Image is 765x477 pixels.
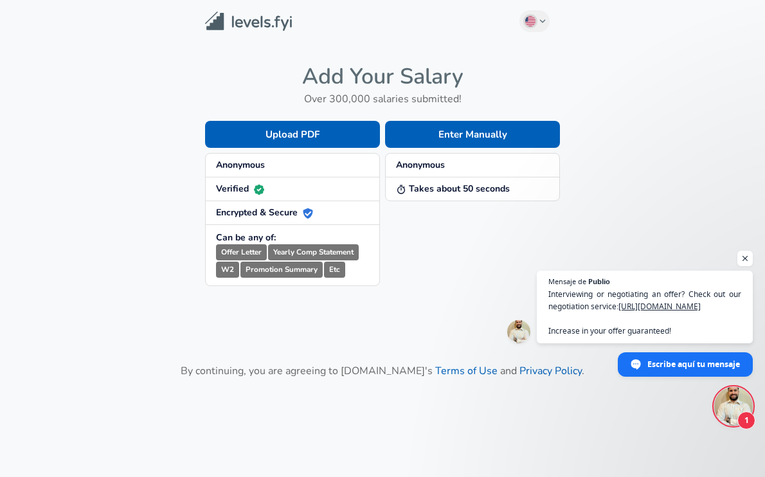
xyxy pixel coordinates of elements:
h6: Over 300,000 salaries submitted! [205,90,560,108]
strong: Takes about 50 seconds [396,183,510,195]
span: Escribe aquí tu mensaje [647,353,740,375]
strong: Verified [216,183,264,195]
small: Yearly Comp Statement [268,244,359,260]
strong: Anonymous [216,159,265,171]
h4: Add Your Salary [205,63,560,90]
button: Enter Manually [385,121,560,148]
small: Offer Letter [216,244,267,260]
span: Interviewing or negotiating an offer? Check out our negotiation service: Increase in your offer g... [548,288,741,337]
span: 1 [737,411,755,429]
small: Promotion Summary [240,262,323,278]
small: Etc [324,262,345,278]
a: Terms of Use [435,364,498,378]
div: Chat abierto [714,387,753,426]
button: Upload PDF [205,121,380,148]
strong: Anonymous [396,159,445,171]
strong: Encrypted & Secure [216,206,313,219]
button: English (US) [519,10,550,32]
span: Publio [588,278,610,285]
span: Mensaje de [548,278,586,285]
strong: Can be any of: [216,231,276,244]
a: Privacy Policy [519,364,582,378]
img: Levels.fyi [205,12,292,32]
small: W2 [216,262,239,278]
img: English (US) [525,16,535,26]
